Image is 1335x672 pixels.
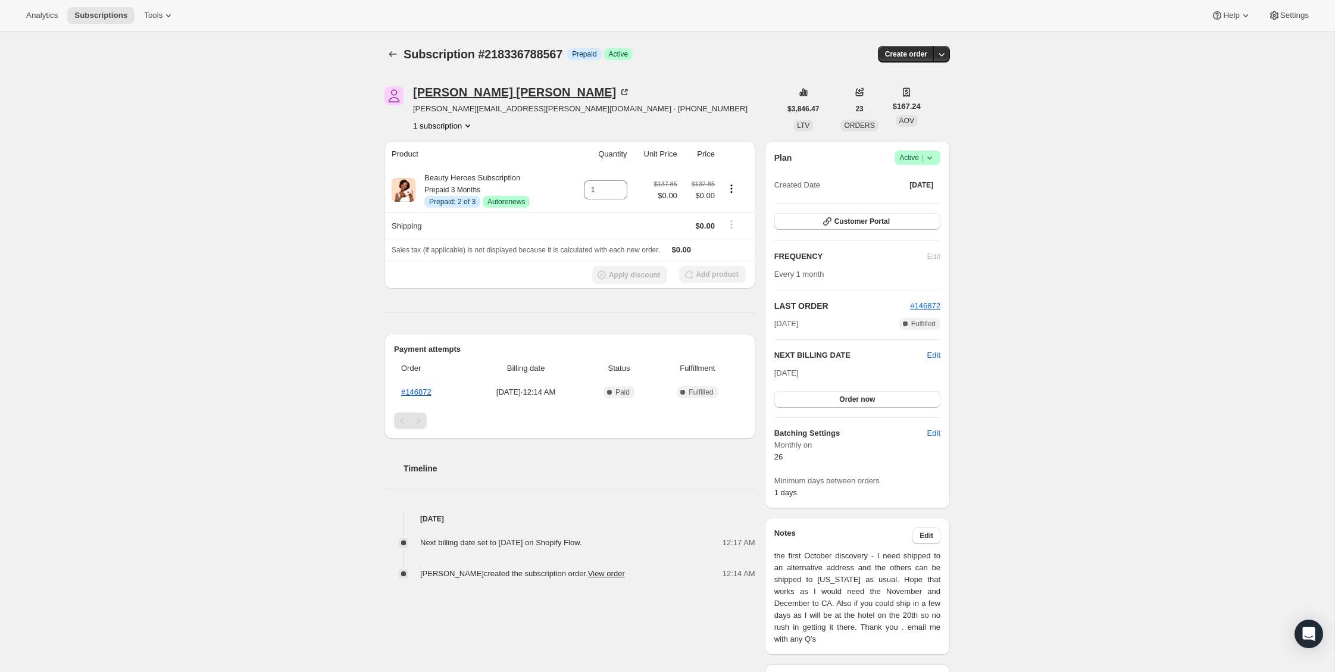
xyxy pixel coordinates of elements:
h2: FREQUENCY [774,251,927,262]
small: Prepaid 3 Months [424,186,480,194]
span: 12:17 AM [723,537,755,549]
h2: Timeline [404,462,755,474]
span: Autorenews [487,197,525,207]
span: Prepaid: 2 of 3 [429,197,476,207]
span: Tools [144,11,162,20]
span: Active [899,152,936,164]
span: ORDERS [844,121,874,130]
span: 23 [855,104,863,114]
span: $0.00 [695,221,715,230]
div: Open Intercom Messenger [1295,620,1323,648]
h2: Payment attempts [394,343,746,355]
span: $0.00 [654,190,677,202]
span: [DATE] [774,368,799,377]
span: Created Date [774,179,820,191]
a: View order [588,569,625,578]
span: Edit [920,531,933,540]
button: #146872 [910,300,940,312]
img: product img [392,178,415,202]
span: 26 [774,452,783,461]
span: Fulfilled [689,387,713,397]
span: Fulfillment [656,362,739,374]
th: Product [384,141,568,167]
span: 12:14 AM [723,568,755,580]
button: Analytics [19,7,65,24]
button: [DATE] [902,177,940,193]
span: Edit [927,427,940,439]
span: Customer Portal [834,217,890,226]
button: $3,846.47 [780,101,826,117]
h2: NEXT BILLING DATE [774,349,927,361]
span: Analytics [26,11,58,20]
th: Order [394,355,467,382]
button: Tools [137,7,182,24]
div: Beauty Heroes Subscription [415,172,530,208]
a: #146872 [910,301,940,310]
th: Unit Price [631,141,681,167]
span: [PERSON_NAME] created the subscription order. [420,569,625,578]
th: Price [681,141,718,167]
h3: Notes [774,527,913,544]
button: Subscriptions [67,7,135,24]
span: Paid [615,387,630,397]
h2: Plan [774,152,792,164]
span: Status [589,362,649,374]
small: $137.85 [692,180,715,187]
span: Angela Keary [384,86,404,105]
span: $3,846.47 [787,104,819,114]
h2: LAST ORDER [774,300,911,312]
div: [PERSON_NAME] [PERSON_NAME] [413,86,630,98]
span: Next billing date set to [DATE] on Shopify Flow. [420,538,581,547]
button: Settings [1261,7,1316,24]
span: Settings [1280,11,1309,20]
span: Order now [839,395,875,404]
span: [DATE] [909,180,933,190]
span: Active [609,49,629,59]
button: Edit [927,349,940,361]
span: the first October discovery - I need shipped to an alternative address and the others can be ship... [774,550,940,645]
th: Quantity [568,141,631,167]
span: $0.00 [672,245,692,254]
span: | [922,153,924,162]
button: Create order [878,46,934,62]
span: $167.24 [893,101,921,112]
button: Edit [920,424,948,443]
button: Subscriptions [384,46,401,62]
span: 1 days [774,488,797,497]
span: $0.00 [684,190,715,202]
h6: Batching Settings [774,427,927,439]
span: [PERSON_NAME][EMAIL_ADDRESS][PERSON_NAME][DOMAIN_NAME] · [PHONE_NUMBER] [413,103,748,115]
span: Prepaid [572,49,596,59]
button: Shipping actions [722,218,741,231]
button: Customer Portal [774,213,940,230]
span: Subscriptions [74,11,127,20]
span: [DATE] [774,318,799,330]
span: LTV [797,121,809,130]
button: 23 [848,101,870,117]
span: Minimum days between orders [774,475,940,487]
button: Edit [912,527,940,544]
span: Billing date [470,362,581,374]
span: Every 1 month [774,270,824,279]
span: Help [1223,11,1239,20]
span: Monthly on [774,439,940,451]
small: $137.85 [654,180,677,187]
span: [DATE] · 12:14 AM [470,386,581,398]
span: AOV [899,117,914,125]
span: Sales tax (if applicable) is not displayed because it is calculated with each new order. [392,246,660,254]
span: Subscription #218336788567 [404,48,562,61]
th: Shipping [384,212,568,239]
button: Product actions [413,120,474,132]
span: Fulfilled [911,319,936,329]
button: Product actions [722,182,741,195]
button: Help [1204,7,1258,24]
h4: [DATE] [384,513,755,525]
button: Order now [774,391,940,408]
span: Create order [885,49,927,59]
a: #146872 [401,387,432,396]
nav: Pagination [394,412,746,429]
